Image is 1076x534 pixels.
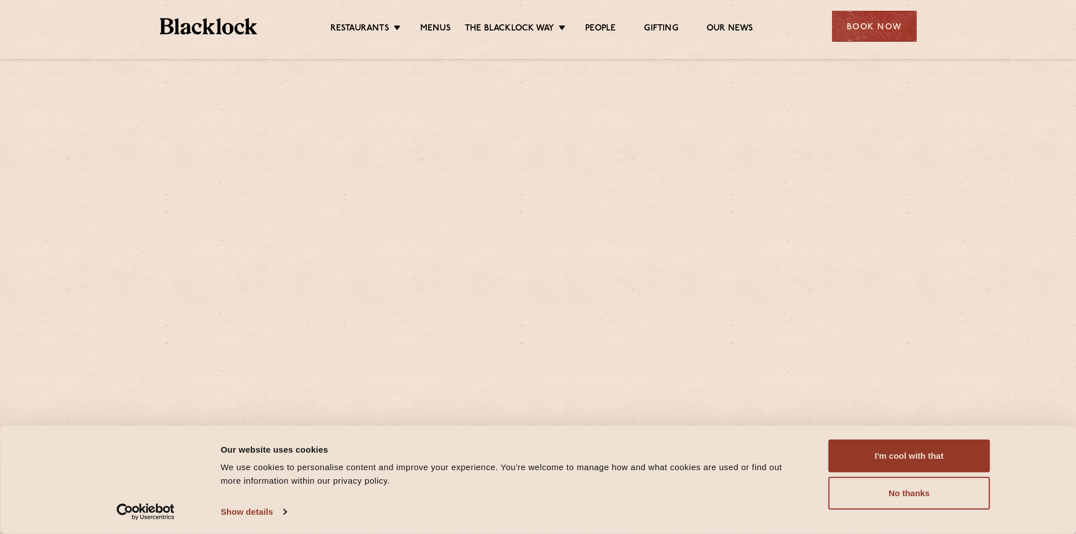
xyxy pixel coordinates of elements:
[330,23,389,36] a: Restaurants
[96,503,195,520] a: Usercentrics Cookiebot - opens in a new window
[221,442,803,456] div: Our website uses cookies
[829,477,990,510] button: No thanks
[160,18,258,34] img: BL_Textured_Logo-footer-cropped.svg
[644,23,678,36] a: Gifting
[707,23,753,36] a: Our News
[585,23,616,36] a: People
[221,503,286,520] a: Show details
[829,440,990,472] button: I'm cool with that
[832,11,917,42] div: Book Now
[465,23,554,36] a: The Blacklock Way
[221,461,803,488] div: We use cookies to personalise content and improve your experience. You're welcome to manage how a...
[420,23,451,36] a: Menus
